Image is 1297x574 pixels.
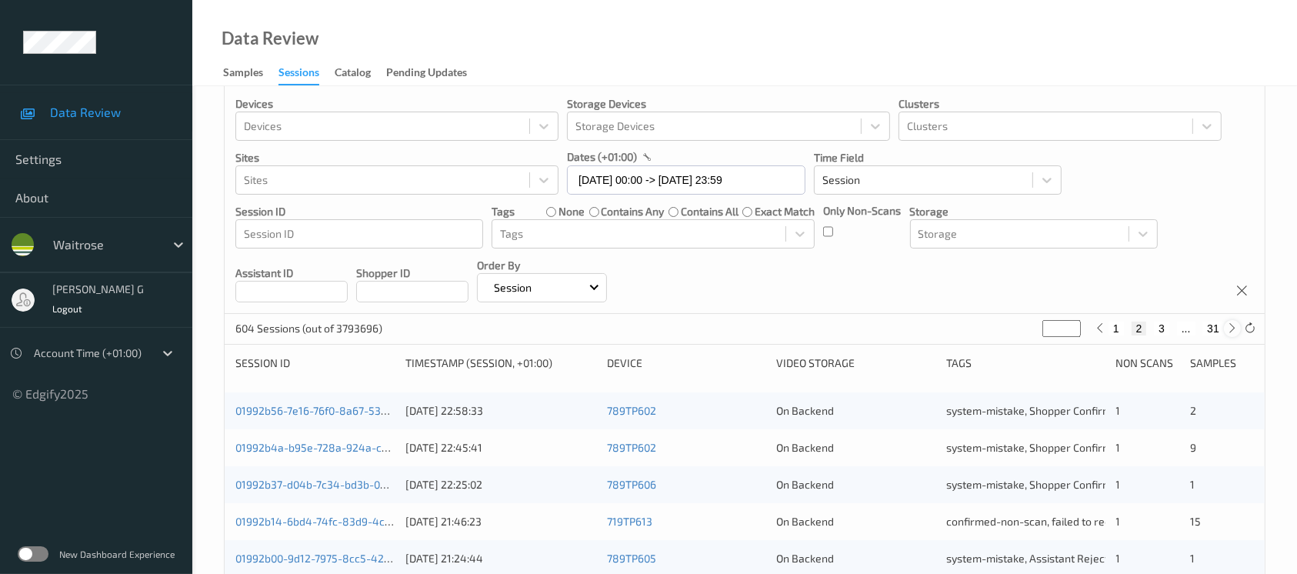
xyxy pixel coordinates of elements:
[1190,441,1196,454] span: 9
[776,514,935,529] div: On Backend
[1154,322,1169,335] button: 3
[492,204,515,219] p: Tags
[899,96,1222,112] p: Clusters
[278,62,335,85] a: Sessions
[488,280,537,295] p: Session
[1116,478,1121,491] span: 1
[607,441,656,454] a: 789TP602
[567,149,637,165] p: dates (+01:00)
[567,96,890,112] p: Storage Devices
[405,440,596,456] div: [DATE] 22:45:41
[601,204,664,219] label: contains any
[235,265,348,281] p: Assistant ID
[946,552,1205,565] span: system-mistake, Assistant Rejected, Unusual-Activity
[776,355,935,371] div: Video Storage
[1116,441,1121,454] span: 1
[946,355,1105,371] div: Tags
[607,404,656,417] a: 789TP602
[1116,515,1121,528] span: 1
[405,403,596,419] div: [DATE] 22:58:33
[235,96,558,112] p: Devices
[607,478,656,491] a: 789TP606
[405,477,596,492] div: [DATE] 22:25:02
[1116,552,1121,565] span: 1
[1132,322,1147,335] button: 2
[1190,552,1195,565] span: 1
[776,551,935,566] div: On Backend
[558,204,585,219] label: none
[235,478,445,491] a: 01992b37-d04b-7c34-bd3b-02ee5370f8e6
[1190,515,1201,528] span: 15
[356,265,468,281] p: Shopper ID
[222,31,318,46] div: Data Review
[1116,355,1180,371] div: Non Scans
[1109,322,1124,335] button: 1
[405,551,596,566] div: [DATE] 21:24:44
[946,441,1297,454] span: system-mistake, Shopper Confirmed, Unusual-Activity, Picklist item alert
[235,552,445,565] a: 01992b00-9d12-7975-8cc5-42165624d26a
[1190,355,1254,371] div: Samples
[235,150,558,165] p: Sites
[607,355,766,371] div: Device
[278,65,319,85] div: Sessions
[946,404,1209,417] span: system-mistake, Shopper Confirmed, Unusual-Activity
[776,403,935,419] div: On Backend
[823,203,901,219] p: Only Non-Scans
[755,204,815,219] label: exact match
[235,321,382,336] p: 604 Sessions (out of 3793696)
[681,204,739,219] label: contains all
[235,404,442,417] a: 01992b56-7e16-76f0-8a67-53ea9c47805c
[335,65,371,84] div: Catalog
[814,150,1062,165] p: Time Field
[477,258,607,273] p: Order By
[223,62,278,84] a: Samples
[223,65,263,84] div: Samples
[776,440,935,456] div: On Backend
[607,515,652,528] a: 719TP613
[946,478,1209,491] span: system-mistake, Shopper Confirmed, Unusual-Activity
[235,515,445,528] a: 01992b14-6bd4-74fc-83d9-4ce683a129eb
[235,204,483,219] p: Session ID
[1177,322,1195,335] button: ...
[776,477,935,492] div: On Backend
[335,62,386,84] a: Catalog
[946,515,1231,528] span: confirmed-non-scan, failed to recover, Shopper Confirmed
[386,62,482,84] a: Pending Updates
[607,552,656,565] a: 789TP605
[1202,322,1224,335] button: 31
[235,441,450,454] a: 01992b4a-b95e-728a-924a-c7be88709420
[1190,478,1195,491] span: 1
[235,355,395,371] div: Session ID
[386,65,467,84] div: Pending Updates
[910,204,1158,219] p: Storage
[1116,404,1121,417] span: 1
[1190,404,1196,417] span: 2
[405,514,596,529] div: [DATE] 21:46:23
[405,355,596,371] div: Timestamp (Session, +01:00)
